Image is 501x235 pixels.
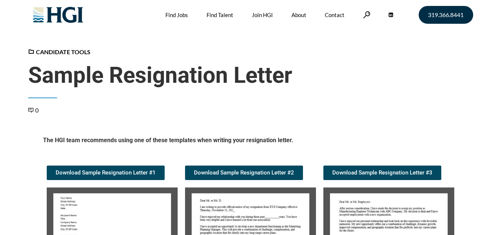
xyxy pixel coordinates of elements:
h5: The HGI team recommends using one of these templates when writing your resignation letter. [43,136,458,147]
a: 0 [28,107,39,114]
a: Download Sample Resignation Letter #1 [47,166,165,180]
span: Sample Resignation Letter [28,62,473,89]
span: 319.366.8441 [428,12,464,18]
span: Download Sample Resignation Letter #1 [56,170,156,176]
span: Download Sample Resignation Letter #3 [332,170,432,176]
a: 319.366.8441 [419,6,473,24]
span: Download Sample Resignation Letter #2 [194,170,294,176]
a: Download Sample Resignation Letter #3 [323,166,441,180]
a: Search [363,11,370,18]
a: Candidate Tools [28,48,90,55]
a: Download Sample Resignation Letter #2 [185,166,303,180]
